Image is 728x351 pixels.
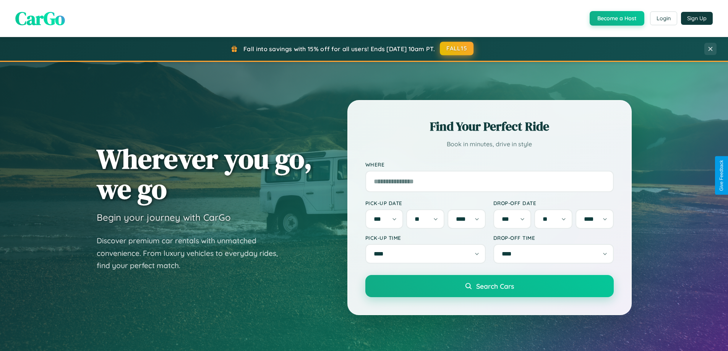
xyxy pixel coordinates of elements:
button: Search Cars [365,275,614,297]
p: Book in minutes, drive in style [365,139,614,150]
label: Pick-up Time [365,235,486,241]
label: Drop-off Time [493,235,614,241]
span: Search Cars [476,282,514,290]
span: Fall into savings with 15% off for all users! Ends [DATE] 10am PT. [243,45,435,53]
label: Where [365,161,614,168]
button: Become a Host [590,11,644,26]
p: Discover premium car rentals with unmatched convenience. From luxury vehicles to everyday rides, ... [97,235,288,272]
span: CarGo [15,6,65,31]
h1: Wherever you go, we go [97,144,312,204]
button: FALL15 [440,42,473,55]
div: Give Feedback [719,160,724,191]
h2: Find Your Perfect Ride [365,118,614,135]
label: Drop-off Date [493,200,614,206]
button: Sign Up [681,12,713,25]
button: Login [650,11,677,25]
label: Pick-up Date [365,200,486,206]
h3: Begin your journey with CarGo [97,212,231,223]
